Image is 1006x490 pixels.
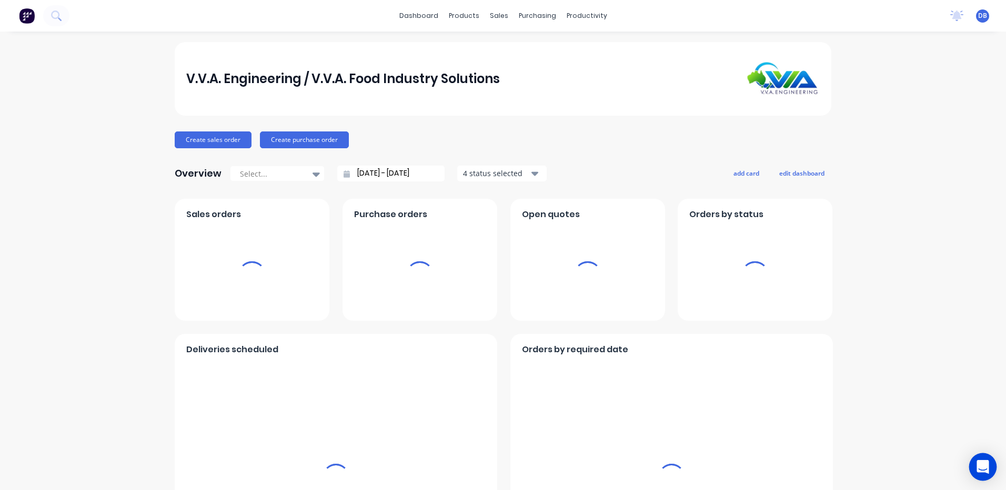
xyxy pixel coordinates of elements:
img: V.V.A. Engineering / V.V.A. Food Industry Solutions [746,62,820,95]
span: Sales orders [186,208,241,221]
div: purchasing [514,8,561,24]
button: 4 status selected [457,166,547,181]
button: edit dashboard [772,166,831,180]
a: dashboard [394,8,444,24]
div: Overview [175,163,222,184]
div: 4 status selected [463,168,529,179]
button: add card [727,166,766,180]
div: Open Intercom Messenger [969,453,997,481]
span: Deliveries scheduled [186,343,278,356]
button: Create sales order [175,131,252,148]
div: V.V.A. Engineering / V.V.A. Food Industry Solutions [186,68,500,89]
img: Factory [19,8,35,24]
span: Open quotes [522,208,580,221]
span: Orders by required date [522,343,628,356]
span: Purchase orders [354,208,427,221]
div: products [444,8,485,24]
button: Create purchase order [260,131,349,148]
span: Orders by status [689,208,763,221]
div: productivity [561,8,612,24]
div: sales [485,8,514,24]
span: DB [978,11,987,21]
